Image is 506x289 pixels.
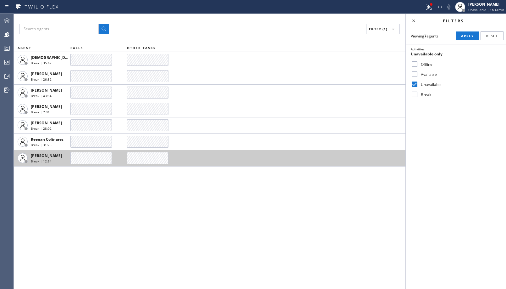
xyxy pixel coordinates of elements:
[31,110,50,114] span: Break | 7:31
[31,55,105,60] span: [DEMOGRAPHIC_DATA][PERSON_NAME]
[418,62,501,67] label: Offline
[31,77,52,82] span: Break | 26:52
[444,3,453,11] button: Mute
[461,34,474,38] span: Apply
[31,71,62,76] span: [PERSON_NAME]
[424,33,426,39] strong: 7
[411,33,438,39] span: Viewing agents
[418,82,501,87] label: Unavailable
[70,46,83,50] span: CALLS
[31,120,62,126] span: [PERSON_NAME]
[486,34,498,38] span: Reset
[411,47,501,51] div: Activities
[366,24,400,34] button: Filter (1)
[31,143,52,147] span: Break | 31:25
[18,46,31,50] span: AGENT
[31,153,62,158] span: [PERSON_NAME]
[443,18,464,24] span: Filters
[411,51,443,57] span: Unavailable only
[127,46,156,50] span: OTHER TASKS
[31,126,52,131] span: Break | 28:02
[418,92,501,97] label: Break
[31,88,62,93] span: [PERSON_NAME]
[369,27,387,31] span: Filter (1)
[19,24,99,34] input: Search Agents
[31,104,62,109] span: [PERSON_NAME]
[31,93,52,98] span: Break | 43:54
[418,72,501,77] label: Available
[481,31,503,40] button: Reset
[468,2,504,7] div: [PERSON_NAME]
[31,137,63,142] span: Reenan Colinares
[31,61,52,65] span: Break | 35:47
[31,159,52,163] span: Break | 12:54
[468,8,504,12] span: Unavailable | 1h 41min
[456,31,479,40] button: Apply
